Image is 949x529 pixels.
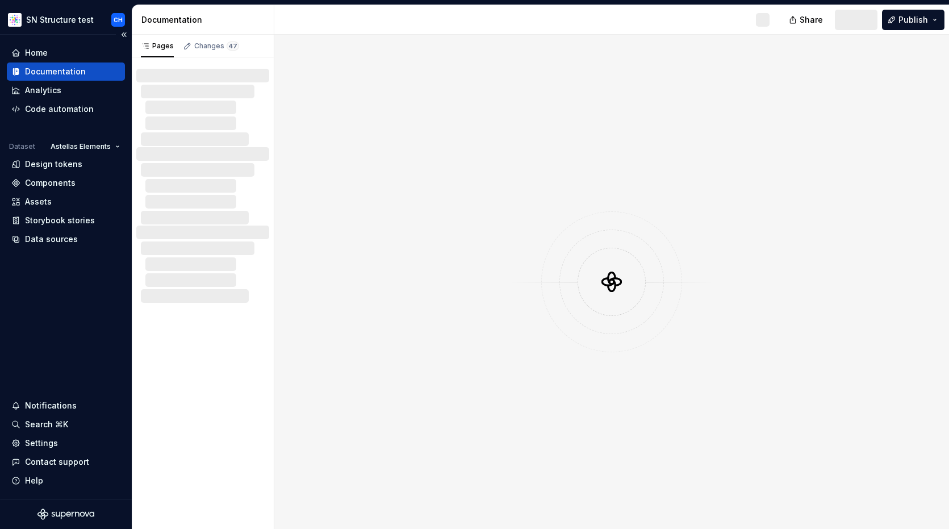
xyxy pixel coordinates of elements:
[7,472,125,490] button: Help
[7,174,125,192] a: Components
[898,14,928,26] span: Publish
[7,415,125,434] button: Search ⌘K
[26,14,94,26] div: SN Structure test
[25,419,68,430] div: Search ⌘K
[25,234,78,245] div: Data sources
[51,142,111,151] span: Astellas Elements
[25,456,89,468] div: Contact support
[25,47,48,59] div: Home
[194,41,239,51] div: Changes
[25,400,77,411] div: Notifications
[7,81,125,99] a: Analytics
[9,142,35,151] div: Dataset
[8,13,22,27] img: b2369ad3-f38c-46c1-b2a2-f2452fdbdcd2.png
[227,41,239,51] span: 47
[7,44,125,62] a: Home
[25,177,76,189] div: Components
[114,15,123,24] div: CH
[25,215,95,226] div: Storybook stories
[25,196,52,207] div: Assets
[783,10,830,30] button: Share
[7,63,125,81] a: Documentation
[141,14,269,26] div: Documentation
[116,27,132,43] button: Collapse sidebar
[7,453,125,471] button: Contact support
[37,509,94,520] svg: Supernova Logo
[7,100,125,118] a: Code automation
[2,7,129,32] button: SN Structure testCH
[25,438,58,449] div: Settings
[141,41,174,51] div: Pages
[800,14,823,26] span: Share
[882,10,944,30] button: Publish
[7,155,125,173] a: Design tokens
[7,397,125,415] button: Notifications
[7,230,125,248] a: Data sources
[25,475,43,486] div: Help
[25,103,94,115] div: Code automation
[25,159,82,170] div: Design tokens
[25,66,86,77] div: Documentation
[7,434,125,452] a: Settings
[7,211,125,230] a: Storybook stories
[25,85,61,96] div: Analytics
[45,139,125,155] button: Astellas Elements
[7,193,125,211] a: Assets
